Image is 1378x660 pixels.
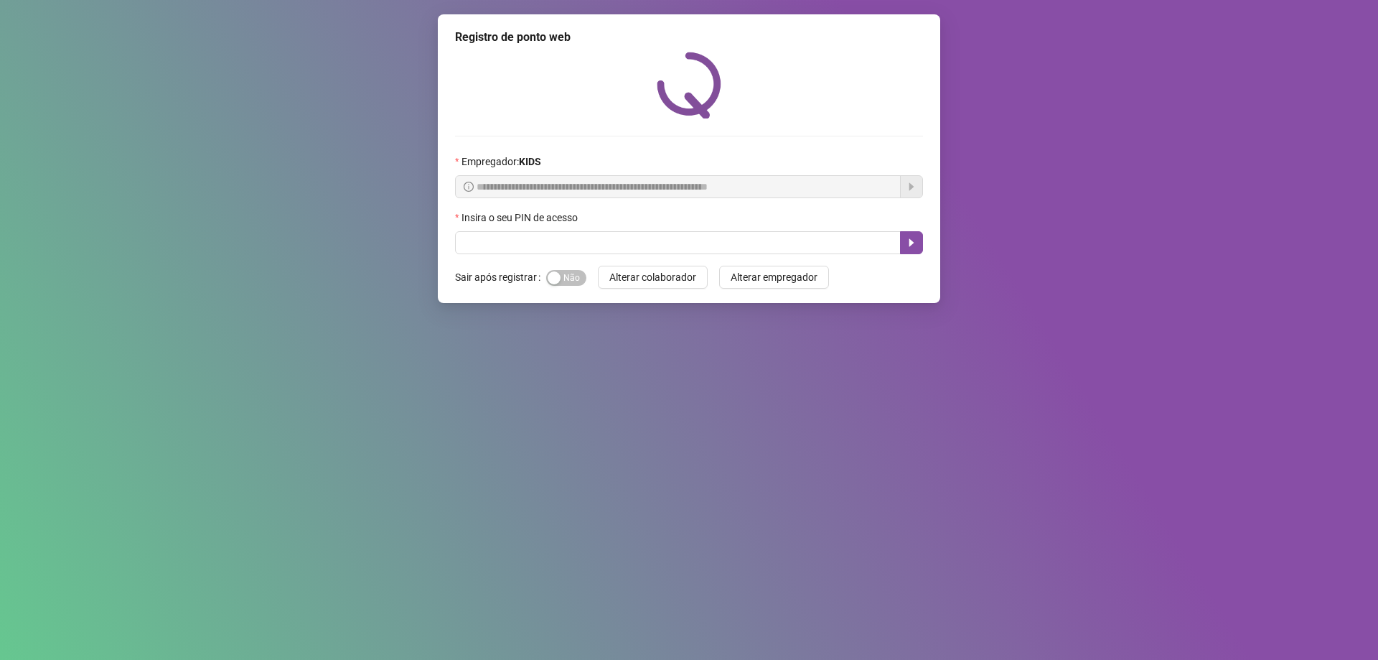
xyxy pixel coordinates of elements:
[455,210,587,226] label: Insira o seu PIN de acesso
[464,182,474,192] span: info-circle
[731,269,817,285] span: Alterar empregador
[461,154,541,169] span: Empregador :
[519,156,541,167] strong: KIDS
[657,52,721,118] img: QRPoint
[455,29,923,46] div: Registro de ponto web
[719,266,829,289] button: Alterar empregador
[906,237,917,248] span: caret-right
[455,266,546,289] label: Sair após registrar
[598,266,708,289] button: Alterar colaborador
[609,269,696,285] span: Alterar colaborador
